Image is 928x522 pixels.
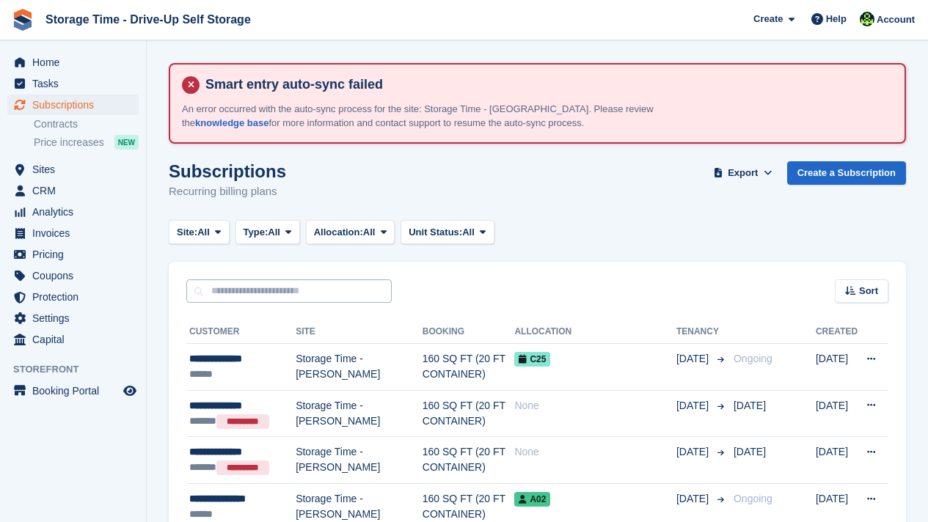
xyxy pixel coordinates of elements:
[514,352,550,367] span: C25
[177,225,197,240] span: Site:
[877,12,915,27] span: Account
[32,159,120,180] span: Sites
[816,437,858,484] td: [DATE]
[816,390,858,437] td: [DATE]
[32,223,120,243] span: Invoices
[169,161,286,181] h1: Subscriptions
[816,344,858,391] td: [DATE]
[314,225,363,240] span: Allocation:
[734,400,766,411] span: [DATE]
[423,390,515,437] td: 160 SQ FT (20 FT CONTAINER)
[423,320,515,344] th: Booking
[7,73,139,94] a: menu
[7,159,139,180] a: menu
[182,102,695,130] p: An error occurred with the auto-sync process for the site: Storage Time - [GEOGRAPHIC_DATA]. Plea...
[676,444,712,460] span: [DATE]
[676,351,712,367] span: [DATE]
[423,344,515,391] td: 160 SQ FT (20 FT CONTAINER)
[7,381,139,401] a: menu
[235,220,300,244] button: Type: All
[195,117,268,128] a: knowledge base
[7,202,139,222] a: menu
[514,444,676,460] div: None
[676,491,712,507] span: [DATE]
[169,220,230,244] button: Site: All
[514,398,676,413] div: None
[676,320,728,344] th: Tenancy
[200,76,893,93] h4: Smart entry auto-sync failed
[13,362,146,377] span: Storefront
[7,244,139,265] a: menu
[7,287,139,307] a: menu
[423,437,515,484] td: 160 SQ FT (20 FT CONTAINER)
[32,52,120,73] span: Home
[296,437,423,484] td: Storage Time - [PERSON_NAME]
[32,287,120,307] span: Protection
[34,117,139,131] a: Contracts
[734,353,772,364] span: Ongoing
[296,390,423,437] td: Storage Time - [PERSON_NAME]
[186,320,296,344] th: Customer
[7,265,139,286] a: menu
[32,73,120,94] span: Tasks
[7,52,139,73] a: menu
[40,7,257,32] a: Storage Time - Drive-Up Self Storage
[7,329,139,350] a: menu
[32,265,120,286] span: Coupons
[401,220,494,244] button: Unit Status: All
[787,161,906,185] a: Create a Subscription
[728,166,758,180] span: Export
[32,180,120,201] span: CRM
[32,202,120,222] span: Analytics
[34,136,104,150] span: Price increases
[12,9,34,31] img: stora-icon-8386f47178a22dfd0bd8f6a31ec36ba5ce8667c1dd55bd0f319d3a0aa187defe.svg
[826,12,847,26] span: Help
[7,95,139,115] a: menu
[753,12,783,26] span: Create
[32,381,120,401] span: Booking Portal
[514,492,550,507] span: A02
[462,225,475,240] span: All
[32,308,120,328] span: Settings
[7,180,139,201] a: menu
[244,225,268,240] span: Type:
[734,493,772,504] span: Ongoing
[32,95,120,115] span: Subscriptions
[34,134,139,150] a: Price increases NEW
[859,284,878,298] span: Sort
[121,382,139,400] a: Preview store
[296,344,423,391] td: Storage Time - [PERSON_NAME]
[676,398,712,413] span: [DATE]
[197,225,210,240] span: All
[114,135,139,150] div: NEW
[169,183,286,200] p: Recurring billing plans
[296,320,423,344] th: Site
[860,12,874,26] img: Laaibah Sarwar
[7,223,139,243] a: menu
[409,225,462,240] span: Unit Status:
[32,329,120,350] span: Capital
[306,220,395,244] button: Allocation: All
[268,225,280,240] span: All
[816,320,858,344] th: Created
[734,446,766,457] span: [DATE]
[32,244,120,265] span: Pricing
[514,320,676,344] th: Allocation
[363,225,376,240] span: All
[711,161,775,185] button: Export
[7,308,139,328] a: menu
